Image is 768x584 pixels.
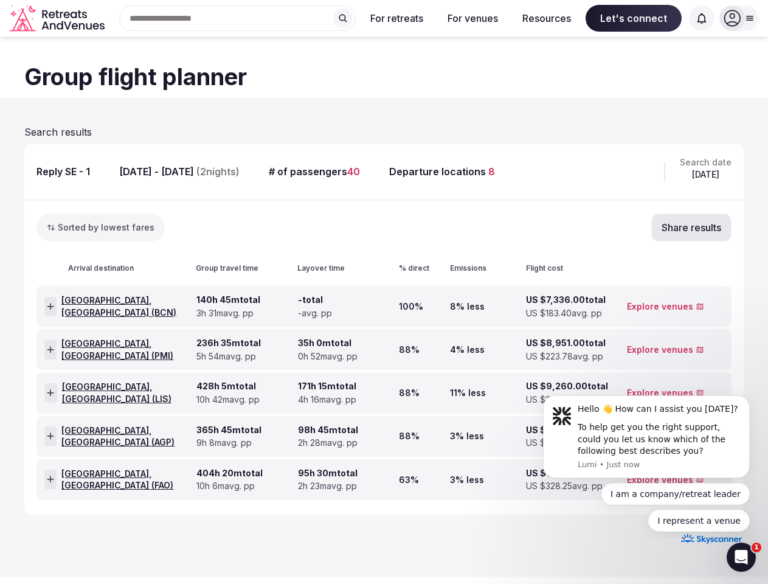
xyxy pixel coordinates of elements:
div: 63% [399,460,445,499]
span: 0h 52m avg. pp [298,350,358,363]
iframe: Intercom live chat [727,543,756,572]
div: Layover time [297,263,394,274]
div: [DATE] - [DATE] [119,165,240,178]
span: 140h 45m total [196,294,260,306]
span: [GEOGRAPHIC_DATA], [GEOGRAPHIC_DATA] ( AGP ) [61,425,192,448]
span: - avg. pp [298,307,332,319]
span: 9h 8m avg. pp [196,437,252,449]
span: 35h 0m total [298,337,351,349]
div: 88% [399,330,445,369]
span: 95h 30m total [298,467,358,479]
button: Sorted by lowest fares [36,214,165,242]
a: Explore venues [627,344,704,356]
span: 236h 35m total [196,337,261,349]
div: Arrival destination [44,263,191,274]
div: % direct [399,263,445,274]
span: US $183.40 avg. pp [526,307,602,319]
span: 4h 16m avg. pp [298,394,356,406]
div: # of passengers [269,165,360,178]
span: Search results [24,126,92,138]
span: 171h 15m total [298,380,356,392]
span: [GEOGRAPHIC_DATA], [GEOGRAPHIC_DATA] ( PMI ) [61,338,192,361]
span: ( 2 nights) [196,165,240,178]
div: Emissions [450,263,521,274]
svg: Retreats and Venues company logo [10,5,107,32]
span: 3h 31m avg. pp [196,307,254,319]
span: 98h 45m total [298,424,358,436]
span: 404h 20m total [196,467,263,479]
div: Flight cost [526,263,623,274]
span: US $8,951.00 total [526,337,606,349]
span: 10h 42m avg. pp [196,394,260,406]
button: For venues [438,5,508,32]
div: Group travel time [196,263,292,274]
div: Departure locations [389,165,495,178]
span: 365h 45m total [196,424,261,436]
span: 10h 6m avg. pp [196,480,255,492]
span: Search date [680,156,732,169]
span: 428h 5m total [196,380,256,392]
span: [GEOGRAPHIC_DATA], [GEOGRAPHIC_DATA] ( FAO ) [61,468,192,492]
h1: Group flight planner [24,61,744,93]
button: Resources [513,5,581,32]
span: 5h 54m avg. pp [196,350,256,363]
div: 88% [399,417,445,456]
span: 2h 23m avg. pp [298,480,357,492]
span: [GEOGRAPHIC_DATA], [GEOGRAPHIC_DATA] ( LIS ) [62,381,192,405]
span: 40 [347,165,360,178]
span: - total [298,294,323,306]
span: Let's connect [586,5,682,32]
span: 8 [488,165,495,178]
div: 4% less [450,330,521,369]
div: 11% less [450,373,521,412]
iframe: Intercom notifications message [525,384,768,539]
span: [GEOGRAPHIC_DATA], [GEOGRAPHIC_DATA] ( BCN ) [61,294,192,318]
a: Visit the homepage [10,5,107,32]
div: Reply SE - 1 [36,165,90,178]
div: 3% less [450,417,521,456]
div: 8% less [450,287,521,326]
span: US $223.78 avg. pp [526,350,603,363]
span: US $9,260.00 total [526,380,608,392]
div: 88% [399,373,445,412]
button: Share results [651,214,732,242]
span: 2h 28m avg. pp [298,437,358,449]
div: 3% less [450,460,521,499]
a: Explore venues [627,301,704,313]
button: For retreats [361,5,433,32]
span: US $7,336.00 total [526,294,606,306]
div: 100% [399,287,445,326]
span: 1 [752,543,761,552]
span: [DATE] [692,169,719,181]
